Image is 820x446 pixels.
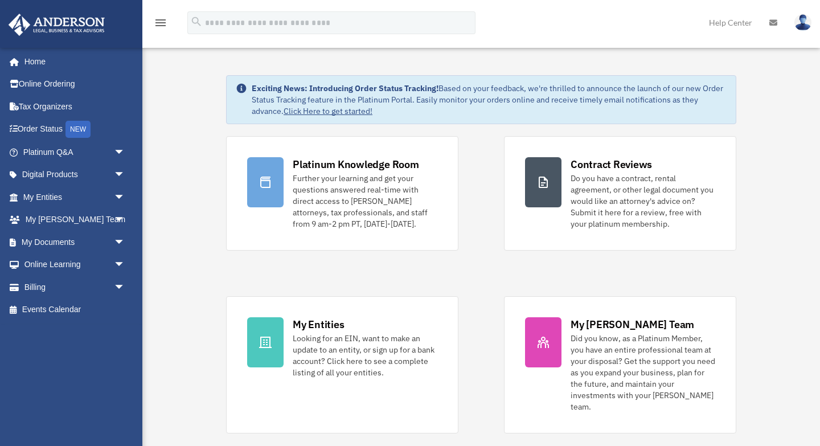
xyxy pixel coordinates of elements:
div: My [PERSON_NAME] Team [571,317,694,332]
a: Digital Productsarrow_drop_down [8,163,142,186]
i: search [190,15,203,28]
a: menu [154,20,167,30]
a: Platinum Knowledge Room Further your learning and get your questions answered real-time with dire... [226,136,458,251]
img: Anderson Advisors Platinum Portal [5,14,108,36]
div: My Entities [293,317,344,332]
div: Do you have a contract, rental agreement, or other legal document you would like an attorney's ad... [571,173,715,230]
span: arrow_drop_down [114,253,137,277]
div: Platinum Knowledge Room [293,157,419,171]
a: Platinum Q&Aarrow_drop_down [8,141,142,163]
span: arrow_drop_down [114,186,137,209]
a: Billingarrow_drop_down [8,276,142,298]
a: My Documentsarrow_drop_down [8,231,142,253]
a: My [PERSON_NAME] Teamarrow_drop_down [8,208,142,231]
span: arrow_drop_down [114,163,137,187]
div: Further your learning and get your questions answered real-time with direct access to [PERSON_NAM... [293,173,437,230]
div: Based on your feedback, we're thrilled to announce the launch of our new Order Status Tracking fe... [252,83,727,117]
a: My [PERSON_NAME] Team Did you know, as a Platinum Member, you have an entire professional team at... [504,296,736,433]
a: My Entitiesarrow_drop_down [8,186,142,208]
span: arrow_drop_down [114,231,137,254]
a: Contract Reviews Do you have a contract, rental agreement, or other legal document you would like... [504,136,736,251]
strong: Exciting News: Introducing Order Status Tracking! [252,83,438,93]
a: Click Here to get started! [284,106,372,116]
span: arrow_drop_down [114,141,137,164]
a: Tax Organizers [8,95,142,118]
a: My Entities Looking for an EIN, want to make an update to an entity, or sign up for a bank accoun... [226,296,458,433]
a: Order StatusNEW [8,118,142,141]
i: menu [154,16,167,30]
div: Looking for an EIN, want to make an update to an entity, or sign up for a bank account? Click her... [293,333,437,378]
span: arrow_drop_down [114,208,137,232]
div: Contract Reviews [571,157,652,171]
div: Did you know, as a Platinum Member, you have an entire professional team at your disposal? Get th... [571,333,715,412]
img: User Pic [794,14,811,31]
div: NEW [65,121,91,138]
a: Events Calendar [8,298,142,321]
a: Home [8,50,137,73]
span: arrow_drop_down [114,276,137,299]
a: Online Ordering [8,73,142,96]
a: Online Learningarrow_drop_down [8,253,142,276]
